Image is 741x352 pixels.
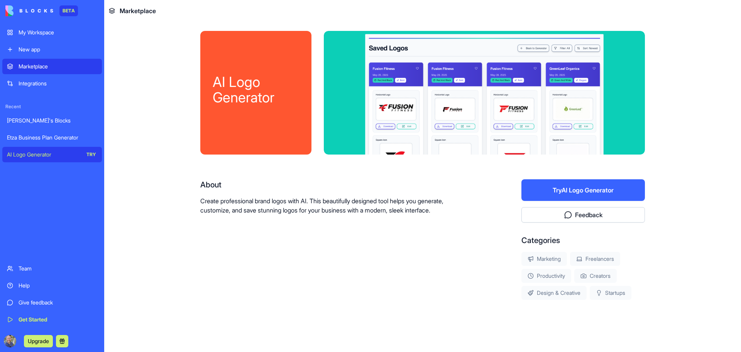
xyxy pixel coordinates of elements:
div: Help [19,282,97,289]
img: ACg8ocIBv2xUw5HL-81t5tGPgmC9Ph1g_021R3Lypww5hRQve9x1lELB=s96-c [4,335,16,347]
a: Integrations [2,76,102,91]
button: Feedback [521,207,645,223]
div: Marketing [521,252,567,266]
button: TryAI Logo Generator [521,179,645,201]
div: Team [19,265,97,272]
div: Integrations [19,80,97,87]
a: New app [2,42,102,57]
a: BETA [5,5,78,16]
div: Give feedback [19,299,97,306]
div: New app [19,46,97,53]
div: Productivity [521,269,571,283]
a: [PERSON_NAME]'s Blocks [2,113,102,128]
div: AI Logo Generator [213,74,299,105]
a: My Workspace [2,25,102,40]
div: Startups [590,286,631,300]
div: Get Started [19,316,97,323]
a: AI Logo GeneratorTRY [2,147,102,162]
div: Freelancers [570,252,620,266]
a: Get Started [2,312,102,327]
a: Etza Business Plan Generator [2,130,102,145]
div: My Workspace [19,29,97,36]
div: TRY [85,150,97,159]
a: Team [2,261,102,276]
div: [PERSON_NAME]'s Blocks [7,117,97,124]
p: Create professional brand logos with AI. This beautifully designed tool helps you generate, custo... [200,196,472,215]
a: Help [2,278,102,293]
div: Creators [574,269,617,283]
div: Marketplace [19,63,97,70]
div: BETA [59,5,78,16]
a: Marketplace [2,59,102,74]
span: Recent [2,104,102,110]
span: Marketplace [120,6,156,15]
div: Etza Business Plan Generator [7,134,97,141]
div: About [200,179,472,190]
a: Give feedback [2,295,102,310]
button: Upgrade [24,335,53,347]
img: logo [5,5,53,16]
div: Design & Creative [521,286,587,300]
div: Categories [521,235,645,246]
div: AI Logo Generator [7,151,80,158]
a: Upgrade [24,337,53,345]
